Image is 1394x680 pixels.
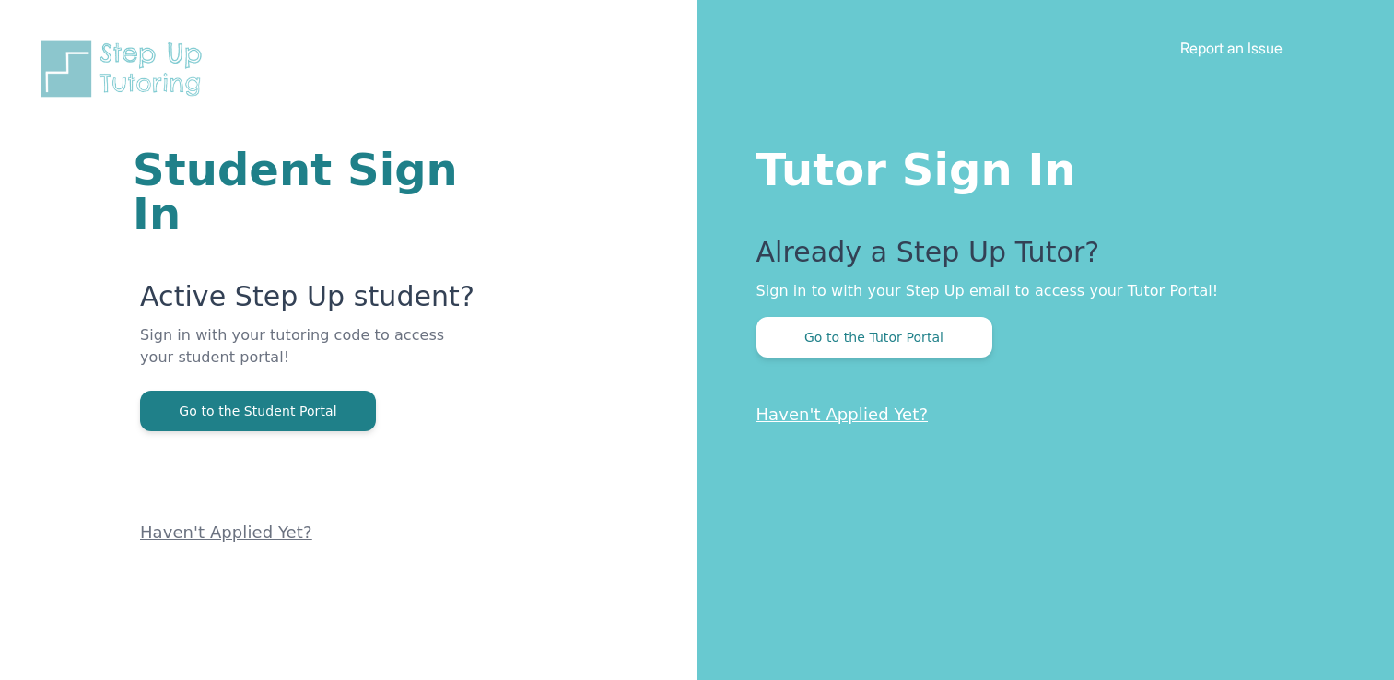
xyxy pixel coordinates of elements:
button: Go to the Student Portal [140,391,376,431]
a: Report an Issue [1180,39,1283,57]
button: Go to the Tutor Portal [756,317,992,358]
h1: Tutor Sign In [756,140,1321,192]
a: Go to the Student Portal [140,402,376,419]
p: Active Step Up student? [140,280,476,324]
h1: Student Sign In [133,147,476,236]
p: Sign in with your tutoring code to access your student portal! [140,324,476,391]
a: Go to the Tutor Portal [756,328,992,346]
img: Step Up Tutoring horizontal logo [37,37,214,100]
a: Haven't Applied Yet? [756,404,929,424]
p: Sign in to with your Step Up email to access your Tutor Portal! [756,280,1321,302]
a: Haven't Applied Yet? [140,522,312,542]
p: Already a Step Up Tutor? [756,236,1321,280]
